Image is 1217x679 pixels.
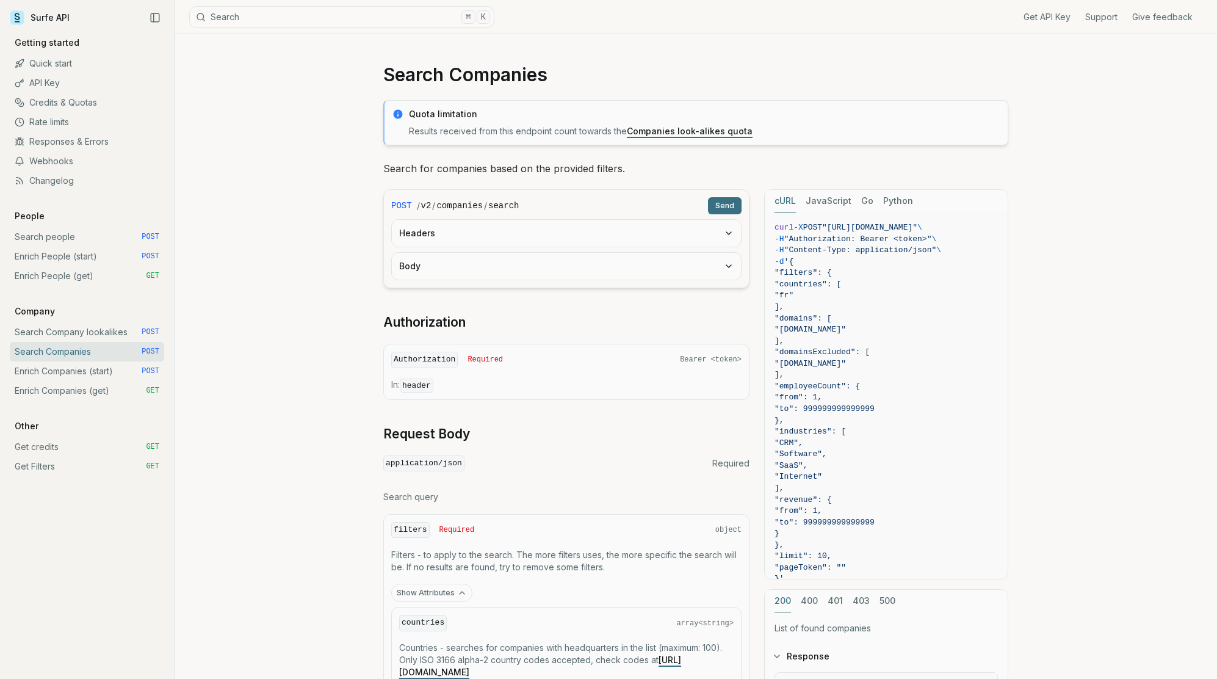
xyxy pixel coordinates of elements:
span: "[DOMAIN_NAME]" [775,325,846,334]
a: Responses & Errors [10,132,164,151]
p: Results received from this endpoint count towards the [409,125,1000,137]
p: Other [10,420,43,432]
button: 200 [775,590,791,612]
span: POST [803,223,822,232]
button: Send [708,197,742,214]
button: Collapse Sidebar [146,9,164,27]
a: Changelog [10,171,164,191]
p: People [10,210,49,222]
span: "domains": [ [775,314,832,323]
span: "Content-Type: application/json" [784,245,937,255]
a: Credits & Quotas [10,93,164,112]
span: / [484,200,487,212]
p: Quota limitation [409,108,1000,120]
span: "from": 1, [775,506,822,515]
a: Get credits GET [10,437,164,457]
code: Authorization [391,352,458,368]
span: ], [775,370,784,379]
span: }, [775,416,784,425]
a: Support [1085,11,1118,23]
span: }' [775,574,784,583]
button: Go [861,190,873,212]
a: Search Company lookalikes POST [10,322,164,342]
button: Search⌘K [189,6,494,28]
span: Bearer <token> [680,355,742,365]
p: List of found companies [775,622,998,634]
span: "Authorization: Bearer <token>" [784,234,932,244]
span: GET [146,462,159,471]
code: filters [391,522,430,539]
span: \ [931,234,936,244]
span: ], [775,302,784,311]
p: Countries - searches for companies with headquarters in the list (maximum: 100). Only ISO 3166 al... [399,642,734,678]
code: application/json [383,456,464,472]
span: ], [775,484,784,493]
a: Give feedback [1132,11,1193,23]
a: Enrich Companies (start) POST [10,361,164,381]
button: Body [392,253,741,280]
a: Get Filters GET [10,457,164,476]
span: "pageToken": "" [775,563,846,572]
a: Quick start [10,54,164,73]
span: "from": 1, [775,393,822,402]
a: Get API Key [1024,11,1071,23]
span: "industries": [ [775,427,846,436]
span: GET [146,386,159,396]
button: 401 [828,590,843,612]
span: '{ [784,257,794,266]
span: GET [146,271,159,281]
span: "countries": [ [775,280,841,289]
code: search [488,200,519,212]
span: "employeeCount": { [775,382,860,391]
code: header [400,379,433,393]
a: Enrich People (start) POST [10,247,164,266]
p: Filters - to apply to the search. The more filters uses, the more specific the search will be. If... [391,549,742,573]
p: In: [391,379,742,392]
code: countries [399,615,447,631]
span: POST [142,347,159,357]
span: -H [775,245,784,255]
span: -X [793,223,803,232]
span: curl [775,223,793,232]
span: "limit": 10, [775,551,832,561]
span: / [417,200,420,212]
p: Getting started [10,37,84,49]
button: Response [765,641,1008,672]
span: "domainsExcluded": [ [775,347,870,357]
a: Request Body [383,426,470,443]
a: Enrich Companies (get) GET [10,381,164,401]
span: -d [775,257,784,266]
kbd: K [477,10,490,24]
span: Required [712,457,749,470]
span: -H [775,234,784,244]
code: v2 [421,200,432,212]
span: array<string> [676,619,734,628]
span: / [432,200,435,212]
button: 400 [801,590,818,612]
span: POST [142,232,159,242]
span: "[DOMAIN_NAME]" [775,359,846,368]
span: POST [391,200,412,212]
span: "SaaS", [775,461,808,470]
button: 403 [853,590,870,612]
p: Search query [383,491,749,503]
a: Search people POST [10,227,164,247]
span: POST [142,327,159,337]
span: "fr" [775,291,793,300]
kbd: ⌘ [461,10,475,24]
button: Show Attributes [391,584,472,602]
span: "Software", [775,449,827,459]
span: "revenue": { [775,495,832,504]
a: API Key [10,73,164,93]
span: "filters": { [775,268,832,277]
span: "[URL][DOMAIN_NAME]" [822,223,917,232]
span: ], [775,336,784,346]
span: Required [439,525,475,535]
span: "to": 999999999999999 [775,518,875,527]
a: Enrich People (get) GET [10,266,164,286]
span: }, [775,540,784,550]
span: POST [142,366,159,376]
span: object [715,525,742,535]
button: 500 [879,590,895,612]
span: POST [142,252,159,261]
